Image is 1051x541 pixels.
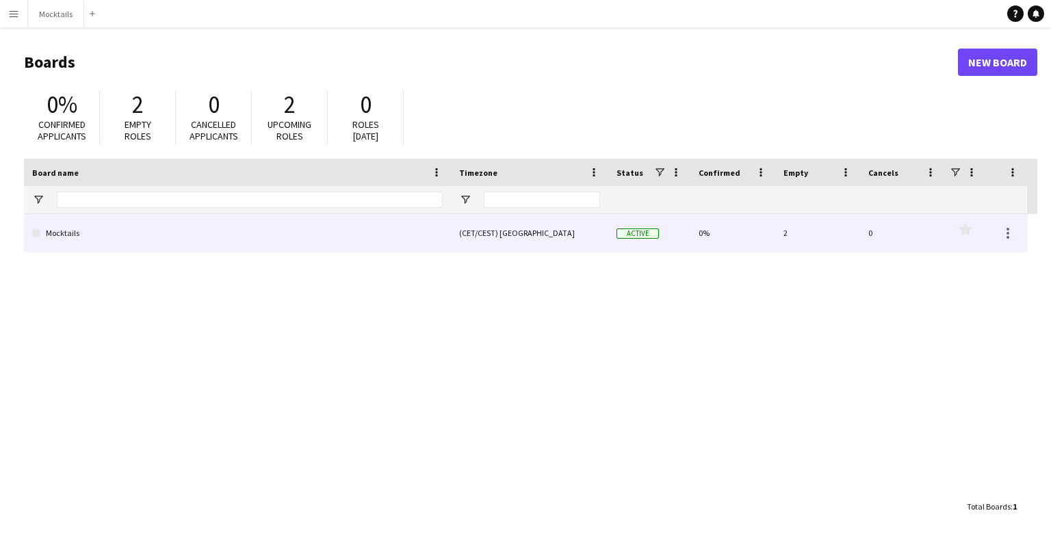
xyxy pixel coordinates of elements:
span: 0% [47,90,77,120]
span: Upcoming roles [268,118,311,142]
div: 2 [775,214,860,252]
div: 0% [690,214,775,252]
span: Total Boards [967,501,1011,512]
div: (CET/CEST) [GEOGRAPHIC_DATA] [451,214,608,252]
span: Empty roles [125,118,151,142]
button: Open Filter Menu [32,194,44,206]
span: Empty [783,168,808,178]
span: Board name [32,168,79,178]
a: Mocktails [32,214,443,252]
span: Confirmed [699,168,740,178]
span: 1 [1013,501,1017,512]
span: 2 [284,90,296,120]
span: Active [617,228,659,239]
span: Roles [DATE] [352,118,379,142]
span: Cancelled applicants [190,118,238,142]
div: : [967,493,1017,520]
span: Status [617,168,643,178]
input: Timezone Filter Input [484,192,600,208]
button: Open Filter Menu [459,194,471,206]
span: Cancels [868,168,898,178]
input: Board name Filter Input [57,192,443,208]
span: 0 [360,90,372,120]
span: 0 [208,90,220,120]
span: 2 [132,90,144,120]
span: Confirmed applicants [38,118,86,142]
button: Mocktails [28,1,84,27]
a: New Board [958,49,1037,76]
div: 0 [860,214,945,252]
span: Timezone [459,168,497,178]
h1: Boards [24,52,958,72]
